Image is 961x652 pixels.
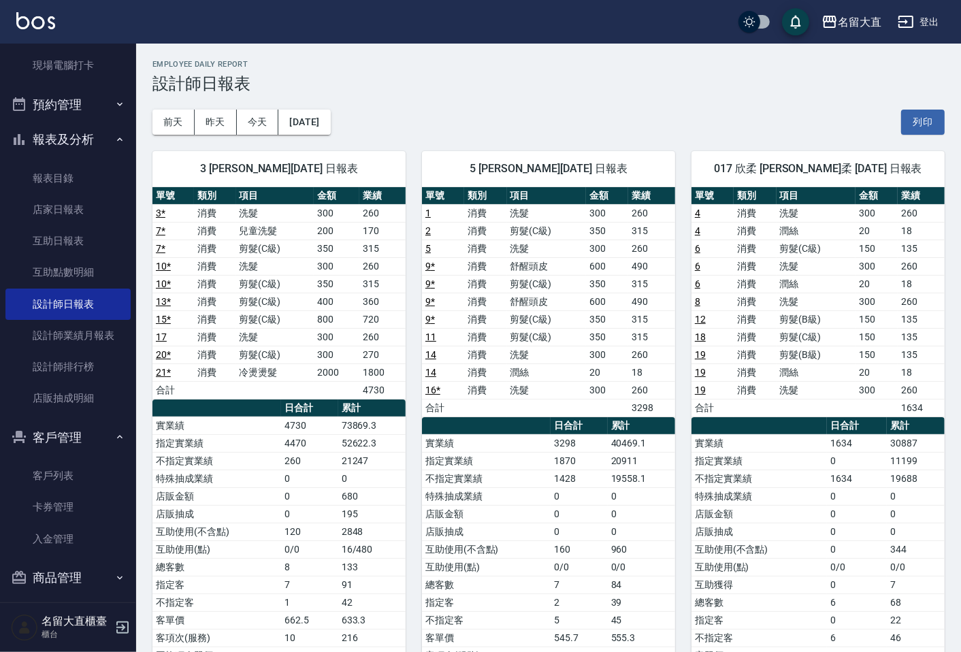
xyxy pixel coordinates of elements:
td: 消費 [734,257,776,275]
td: 0 [608,487,675,505]
td: 0 [827,505,887,523]
td: 潤絲 [777,275,856,293]
td: 160 [551,540,607,558]
td: 0 [887,487,944,505]
th: 累計 [338,400,406,417]
td: 18 [898,275,945,293]
td: 不指定實業績 [691,470,828,487]
td: 1870 [551,452,607,470]
td: 店販金額 [152,487,281,505]
a: 店家日報表 [5,194,131,225]
td: 洗髮 [507,204,586,222]
td: 11199 [887,452,944,470]
button: 列印 [901,110,945,135]
td: 0 [338,470,406,487]
td: 195 [338,505,406,523]
td: 消費 [464,204,506,222]
td: 490 [628,293,675,310]
td: 260 [898,293,945,310]
td: 315 [628,222,675,240]
td: 0/0 [827,558,887,576]
td: 消費 [194,204,235,222]
td: 0 [827,576,887,593]
td: 300 [856,204,898,222]
a: 14 [425,349,436,360]
td: 0/0 [551,558,607,576]
td: 19558.1 [608,470,675,487]
td: 洗髮 [777,381,856,399]
th: 累計 [608,417,675,435]
a: 店販抽成明細 [5,382,131,414]
td: 300 [856,257,898,275]
td: 300 [856,381,898,399]
td: 150 [856,346,898,363]
th: 業績 [359,187,406,205]
td: 0 [608,523,675,540]
td: 消費 [194,240,235,257]
td: 300 [314,204,360,222]
td: 消費 [734,346,776,363]
a: 18 [695,331,706,342]
td: 消費 [734,310,776,328]
td: 18 [898,363,945,381]
td: 特殊抽成業績 [691,487,828,505]
a: 卡券管理 [5,491,131,523]
td: 消費 [734,381,776,399]
button: 昨天 [195,110,237,135]
th: 金額 [314,187,360,205]
td: 7 [551,576,607,593]
td: 消費 [464,257,506,275]
td: 4730 [281,417,338,434]
td: 1428 [551,470,607,487]
td: 20 [586,363,628,381]
td: 消費 [464,363,506,381]
td: 350 [586,328,628,346]
a: 14 [425,367,436,378]
td: 800 [314,310,360,328]
h5: 名留大直櫃臺 [42,615,111,628]
a: 5 [425,243,431,254]
img: Person [11,614,38,641]
a: 2 [425,225,431,236]
td: 680 [338,487,406,505]
td: 260 [628,240,675,257]
td: 特殊抽成業績 [152,470,281,487]
td: 洗髮 [236,328,314,346]
td: 360 [359,293,406,310]
td: 7 [281,576,338,593]
table: a dense table [152,187,406,400]
td: 店販金額 [691,505,828,523]
td: 0 [281,487,338,505]
td: 300 [314,328,360,346]
td: 3298 [551,434,607,452]
button: 報表及分析 [5,122,131,157]
td: 350 [586,275,628,293]
td: 260 [359,204,406,222]
td: 指定實業績 [691,452,828,470]
button: 前天 [152,110,195,135]
td: 135 [898,310,945,328]
td: 0 [827,540,887,558]
th: 業績 [628,187,675,205]
td: 18 [628,363,675,381]
th: 單號 [691,187,734,205]
span: 5 [PERSON_NAME][DATE] 日報表 [438,162,659,176]
a: 4 [695,225,700,236]
td: 260 [898,381,945,399]
a: 設計師排行榜 [5,351,131,382]
td: 消費 [464,275,506,293]
td: 消費 [734,363,776,381]
td: 剪髮(C級) [777,240,856,257]
td: 合計 [691,399,734,417]
td: 170 [359,222,406,240]
td: 135 [898,346,945,363]
th: 日合計 [281,400,338,417]
td: 300 [586,346,628,363]
a: 入金管理 [5,523,131,555]
td: 舒醒頭皮 [507,257,586,275]
td: 40469.1 [608,434,675,452]
td: 潤絲 [777,222,856,240]
img: Logo [16,12,55,29]
td: 兒童洗髮 [236,222,314,240]
button: 登出 [892,10,945,35]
